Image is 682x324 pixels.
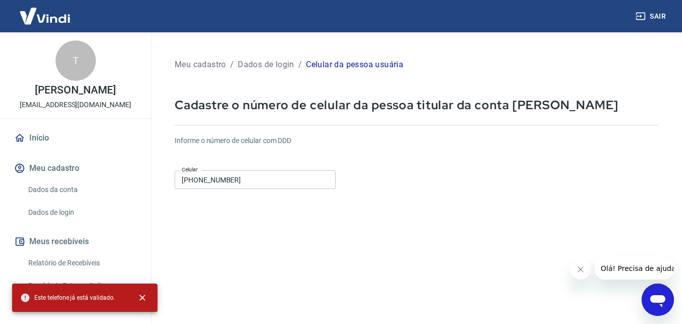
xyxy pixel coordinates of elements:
[24,275,139,296] a: Recebíveis Futuros Online
[56,40,96,81] div: T
[595,257,674,280] iframe: Mensagem da empresa
[238,59,294,71] p: Dados de login
[12,127,139,149] a: Início
[12,230,139,253] button: Meus recebíveis
[642,284,674,316] iframe: Botão para abrir a janela de mensagens
[182,166,198,173] label: Celular
[20,100,131,110] p: [EMAIL_ADDRESS][DOMAIN_NAME]
[6,7,85,15] span: Olá! Precisa de ajuda?
[175,59,226,71] p: Meu cadastro
[570,259,591,280] iframe: Fechar mensagem
[20,293,115,303] span: Este telefone já está validado.
[175,135,658,146] h6: Informe o número de celular com DDD
[24,202,139,223] a: Dados de login
[298,59,302,71] p: /
[12,157,139,179] button: Meu cadastro
[634,7,670,26] button: Sair
[230,59,234,71] p: /
[306,59,403,71] p: Celular da pessoa usuária
[24,179,139,200] a: Dados da conta
[35,85,116,96] p: [PERSON_NAME]
[24,253,139,273] a: Relatório de Recebíveis
[12,1,78,31] img: Vindi
[175,97,658,113] p: Cadastre o número de celular da pessoa titular da conta [PERSON_NAME]
[131,287,153,309] button: close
